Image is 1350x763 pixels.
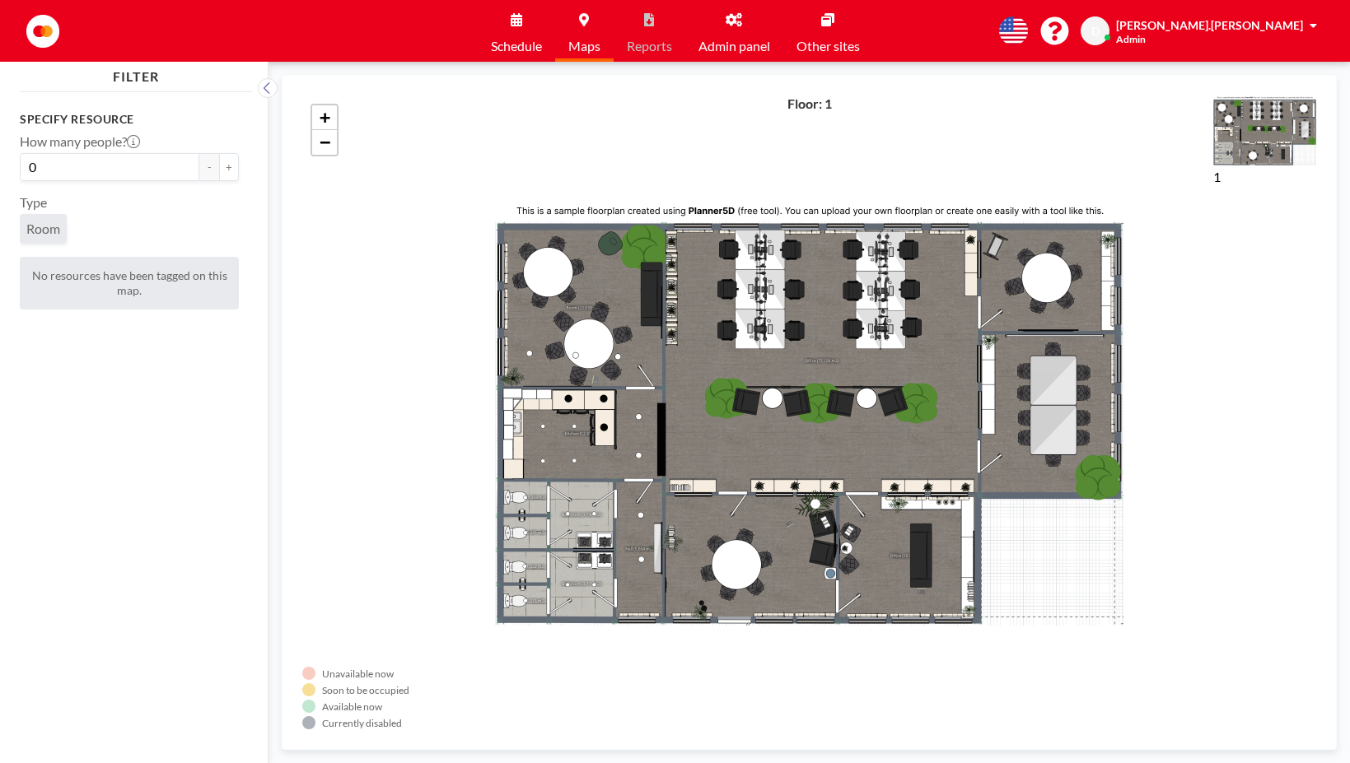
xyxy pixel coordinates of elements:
[20,62,252,85] h4: FILTER
[26,221,60,237] span: Room
[787,95,832,112] h4: Floor: 1
[20,133,140,150] label: How many people?
[1116,18,1303,32] span: [PERSON_NAME].[PERSON_NAME]
[312,130,337,155] a: Zoom out
[20,257,239,309] div: No resources have been tagged on this map.
[698,40,770,53] span: Admin panel
[320,132,330,152] span: −
[796,40,860,53] span: Other sites
[20,112,239,127] h3: Specify resource
[322,717,402,729] div: Currently disabled
[322,684,409,696] div: Soon to be occupied
[312,105,337,130] a: Zoom in
[627,40,672,53] span: Reports
[1213,169,1221,184] label: 1
[491,40,542,53] span: Schedule
[1091,24,1100,39] span: D
[322,668,394,680] div: Unavailable now
[1213,95,1316,165] img: ExemplaryFloorPlanRoomzilla.png
[26,15,59,48] img: organization-logo
[568,40,600,53] span: Maps
[322,700,382,713] div: Available now
[199,153,219,181] button: -
[320,107,330,128] span: +
[1116,33,1146,45] span: Admin
[20,194,47,211] label: Type
[219,153,239,181] button: +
